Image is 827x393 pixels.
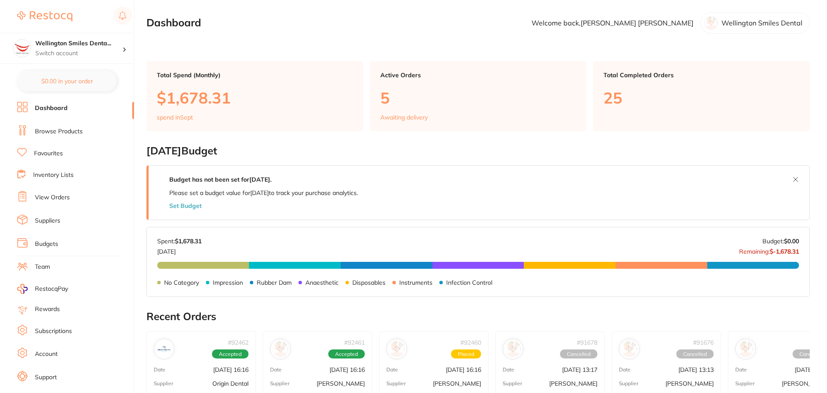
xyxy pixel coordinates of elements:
p: Date [386,367,398,373]
a: Active Orders5Awaiting delivery [370,61,587,131]
p: [PERSON_NAME] [433,380,481,387]
a: Subscriptions [35,327,72,336]
a: RestocqPay [17,284,68,294]
a: Budgets [35,240,58,248]
img: Wellington Smiles Dental [13,40,31,57]
h2: Recent Orders [146,311,810,323]
p: Date [503,367,514,373]
p: 25 [603,89,799,107]
img: Henry Schein Halas [272,341,289,357]
a: Total Completed Orders25 [593,61,810,131]
h4: Wellington Smiles Dental [35,39,122,48]
p: Impression [213,279,243,286]
span: Accepted [212,349,249,359]
p: Switch account [35,49,122,58]
a: Team [35,263,50,271]
button: $0.00 in your order [17,71,117,91]
img: Adam Dental [505,341,521,357]
a: Account [35,350,58,358]
button: Set Budget [169,202,202,209]
p: Awaiting delivery [380,114,428,121]
strong: Budget has not been set for [DATE] . [169,176,271,183]
a: Support [35,373,57,382]
span: Cancelled [560,349,597,359]
p: Spent: [157,238,202,245]
strong: $-1,678.31 [770,248,799,255]
a: Dashboard [35,104,68,113]
p: Disposables [352,279,386,286]
strong: $1,678.31 [175,237,202,245]
a: Suppliers [35,217,60,225]
img: Adam Dental [389,341,405,357]
p: Please set a budget value for [DATE] to track your purchase analytics. [169,189,358,196]
h2: Dashboard [146,17,201,29]
p: Date [154,367,165,373]
p: [DATE] [157,245,202,255]
p: No Category [164,279,199,286]
p: [PERSON_NAME] [317,380,365,387]
p: Supplier [619,380,638,387]
p: Remaining: [739,245,799,255]
p: [PERSON_NAME] [665,380,714,387]
p: # 92462 [228,339,249,346]
p: $1,678.31 [157,89,353,107]
img: Adam Dental [621,341,637,357]
strong: $0.00 [784,237,799,245]
p: # 91678 [577,339,597,346]
p: Infection Control [446,279,492,286]
p: Welcome back, [PERSON_NAME] [PERSON_NAME] [532,19,693,27]
img: Restocq Logo [17,11,72,22]
p: # 91676 [693,339,714,346]
p: Total Spend (Monthly) [157,72,353,79]
img: RestocqPay [17,284,28,294]
a: Rewards [35,305,60,314]
p: Anaesthetic [305,279,339,286]
p: spend in Sept [157,114,193,121]
p: Total Completed Orders [603,72,799,79]
p: Supplier [503,380,522,387]
p: Origin Dental [212,380,249,387]
p: Budget: [762,238,799,245]
a: Favourites [34,149,63,158]
a: Restocq Logo [17,6,72,26]
h2: [DATE] Budget [146,145,810,157]
p: [DATE] 13:17 [562,366,597,373]
p: Date [270,367,282,373]
p: # 92460 [460,339,481,346]
p: [DATE] 16:16 [213,366,249,373]
p: Supplier [154,380,173,387]
p: [PERSON_NAME] [549,380,597,387]
p: Active Orders [380,72,576,79]
p: Supplier [270,380,289,387]
a: Total Spend (Monthly)$1,678.31spend inSept [146,61,363,131]
span: Accepted [328,349,365,359]
p: [DATE] 13:13 [678,366,714,373]
p: [DATE] 16:16 [446,366,481,373]
p: Wellington Smiles Dental [721,19,802,27]
p: Supplier [735,380,755,387]
p: Rubber Dam [257,279,292,286]
img: Henry Schein Halas [737,341,754,357]
p: Date [735,367,747,373]
p: [DATE] 16:16 [330,366,365,373]
p: 5 [380,89,576,107]
p: # 92461 [344,339,365,346]
p: Date [619,367,631,373]
p: Instruments [399,279,432,286]
p: Supplier [386,380,406,387]
a: View Orders [35,193,70,202]
img: Origin Dental [156,341,172,357]
span: Cancelled [676,349,714,359]
span: RestocqPay [35,285,68,293]
span: Placed [451,349,481,359]
a: Inventory Lists [33,171,74,179]
a: Browse Products [35,127,83,136]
